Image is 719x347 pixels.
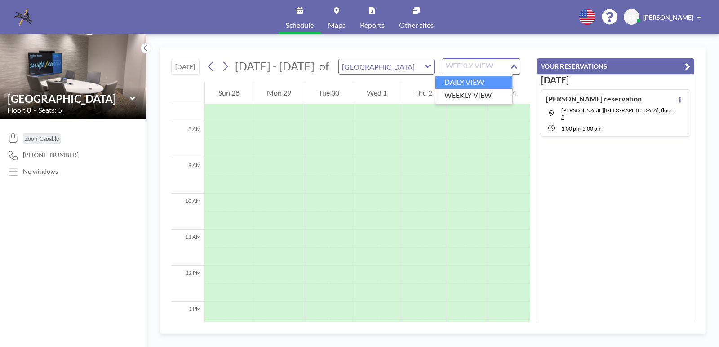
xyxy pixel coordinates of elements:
button: [DATE] [171,59,200,75]
div: Sun 28 [205,82,253,104]
span: Seats: 5 [38,105,62,114]
img: organization-logo [14,8,32,26]
span: Zoom Capable [25,135,59,142]
div: 1 PM [171,302,204,338]
div: Search for option [442,59,520,74]
span: [DATE] - [DATE] [235,59,315,73]
div: 11 AM [171,230,204,266]
div: Mon 29 [253,82,305,104]
button: YOUR RESERVATIONS [537,58,694,74]
span: - [581,125,582,132]
div: Tue 30 [305,82,353,104]
span: 1:00 PM [561,125,581,132]
span: Reports [360,22,385,29]
div: 10 AM [171,194,204,230]
h3: [DATE] [541,75,690,86]
span: of [319,59,329,73]
span: Schedule [286,22,314,29]
span: Maps [328,22,346,29]
span: Ansley Room, floor: 8 [561,107,674,120]
span: Floor: 8 [7,105,31,114]
div: Wed 1 [353,82,400,104]
span: • [33,107,36,113]
li: DAILY VIEW [435,76,512,89]
div: 12 PM [171,266,204,302]
h4: [PERSON_NAME] reservation [546,94,642,103]
span: [PERSON_NAME] [643,13,693,21]
p: No windows [23,167,58,176]
span: 5:00 PM [582,125,602,132]
span: Other sites [399,22,434,29]
input: Brookwood Room [339,59,425,74]
input: Brookwood Room [8,92,130,105]
div: 8 AM [171,122,204,158]
li: WEEKLY VIEW [435,89,512,102]
div: Thu 2 [401,82,446,104]
div: 7 AM [171,86,204,122]
span: SS [628,13,635,21]
input: Search for option [443,61,509,72]
div: 9 AM [171,158,204,194]
span: [PHONE_NUMBER] [23,151,79,159]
